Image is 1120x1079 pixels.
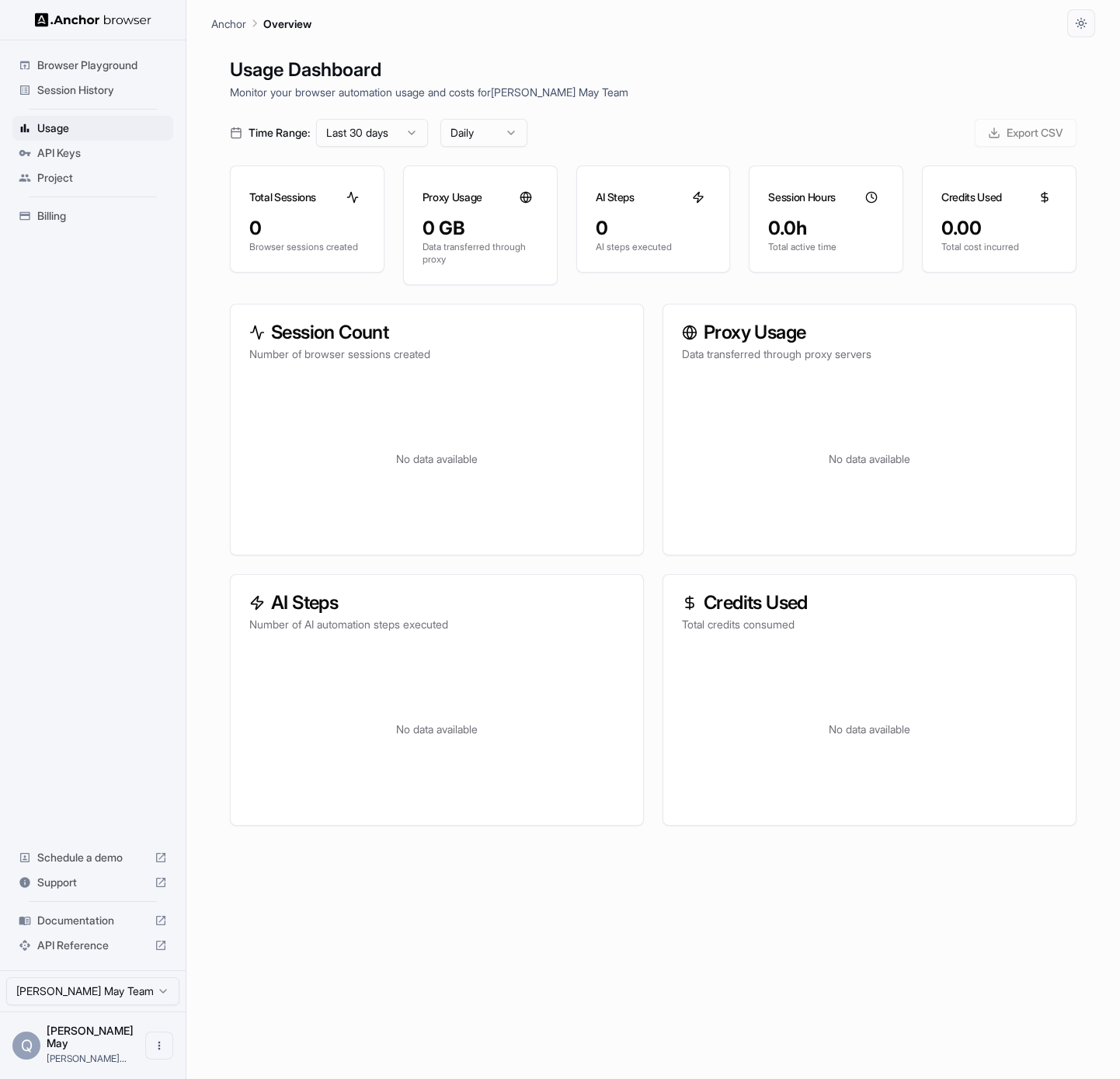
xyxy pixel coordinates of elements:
[12,204,173,228] div: Billing
[249,125,310,141] span: Time Range:
[12,141,173,165] div: API Keys
[12,53,173,78] div: Browser Playground
[596,241,711,253] p: AI steps executed
[35,12,151,27] img: Anchor Logo
[941,216,1057,241] div: 0.00
[941,190,1002,205] h3: Credits Used
[423,190,482,205] h3: Proxy Usage
[768,190,835,205] h3: Session Hours
[249,346,624,362] p: Number of browser sessions created
[249,241,365,253] p: Browser sessions created
[682,651,1057,806] div: No data available
[47,1024,134,1049] span: Quinn May
[37,850,148,865] span: Schedule a demo
[249,216,365,241] div: 0
[12,933,173,958] div: API Reference
[37,120,167,136] span: Usage
[211,15,311,32] nav: breadcrumb
[263,16,311,32] p: Overview
[230,84,1077,100] p: Monitor your browser automation usage and costs for [PERSON_NAME] May Team
[145,1032,173,1060] button: Open menu
[682,323,1057,342] h3: Proxy Usage
[12,116,173,141] div: Usage
[37,145,167,161] span: API Keys
[682,346,1057,362] p: Data transferred through proxy servers
[682,617,1057,632] p: Total credits consumed
[12,845,173,870] div: Schedule a demo
[596,216,711,241] div: 0
[12,870,173,895] div: Support
[37,875,148,890] span: Support
[682,381,1057,536] div: No data available
[230,56,1077,84] h1: Usage Dashboard
[768,216,884,241] div: 0.0h
[37,82,167,98] span: Session History
[249,190,316,205] h3: Total Sessions
[941,241,1057,253] p: Total cost incurred
[249,323,624,342] h3: Session Count
[211,16,246,32] p: Anchor
[37,913,148,928] span: Documentation
[423,241,538,266] p: Data transferred through proxy
[249,593,624,612] h3: AI Steps
[423,216,538,241] div: 0 GB
[37,170,167,186] span: Project
[768,241,884,253] p: Total active time
[249,651,624,806] div: No data available
[249,381,624,536] div: No data available
[37,208,167,224] span: Billing
[37,57,167,73] span: Browser Playground
[12,908,173,933] div: Documentation
[249,617,624,632] p: Number of AI automation steps executed
[47,1053,127,1064] span: quinn@maymarketingseo.com
[12,78,173,103] div: Session History
[682,593,1057,612] h3: Credits Used
[12,1032,40,1060] div: Q
[596,190,635,205] h3: AI Steps
[12,165,173,190] div: Project
[37,938,148,953] span: API Reference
